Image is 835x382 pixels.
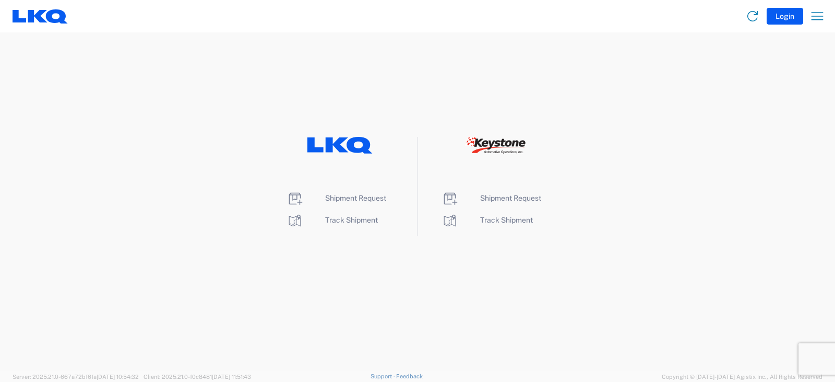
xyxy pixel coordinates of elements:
[325,216,378,224] span: Track Shipment
[287,194,386,202] a: Shipment Request
[442,194,541,202] a: Shipment Request
[767,8,803,25] button: Login
[97,374,139,380] span: [DATE] 10:54:32
[480,194,541,202] span: Shipment Request
[13,374,139,380] span: Server: 2025.21.0-667a72bf6fa
[480,216,533,224] span: Track Shipment
[662,372,822,381] span: Copyright © [DATE]-[DATE] Agistix Inc., All Rights Reserved
[325,194,386,202] span: Shipment Request
[144,374,251,380] span: Client: 2025.21.0-f0c8481
[442,216,533,224] a: Track Shipment
[396,373,423,379] a: Feedback
[212,374,251,380] span: [DATE] 11:51:43
[371,373,397,379] a: Support
[287,216,378,224] a: Track Shipment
